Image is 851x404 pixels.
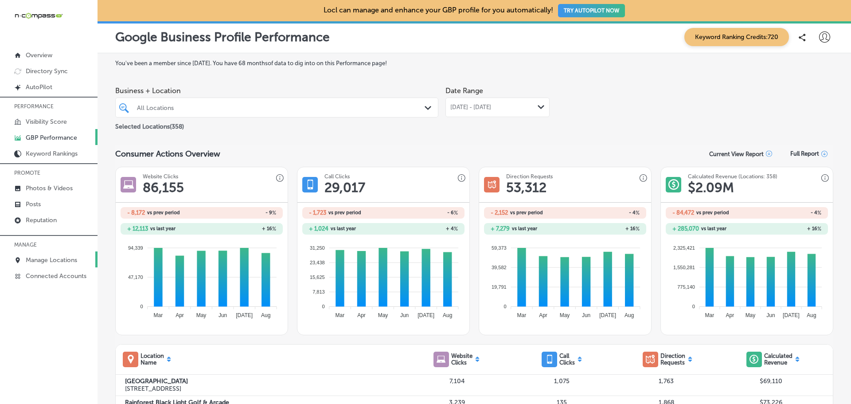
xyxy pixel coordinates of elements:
[517,312,527,318] tspan: Mar
[445,86,483,95] label: Date Range
[115,30,330,44] p: Google Business Profile Performance
[26,200,41,208] p: Posts
[492,245,507,250] tspan: 59,373
[143,180,184,196] h1: 86,155
[747,210,821,216] h2: - 4
[176,312,184,318] tspan: Apr
[150,226,176,231] span: vs last year
[383,210,458,216] h2: - 6
[443,312,452,318] tspan: Aug
[357,312,366,318] tspan: Apr
[309,209,326,216] h2: - 1,723
[491,209,508,216] h2: - 2,152
[696,210,729,215] span: vs prev period
[454,210,458,216] span: %
[26,118,67,126] p: Visibility Score
[817,226,821,232] span: %
[115,60,833,67] label: You've been a member since [DATE] . You have 68 months of data to dig into on this Performance page!
[636,210,640,216] span: %
[115,149,220,159] span: Consumer Actions Overview
[565,226,640,232] h2: + 16
[673,245,695,250] tspan: 2,325,421
[127,209,145,216] h2: - 8,172
[582,312,590,318] tspan: Jun
[312,289,325,294] tspan: 7,813
[766,312,775,318] tspan: Jun
[559,353,575,366] p: Call Clicks
[202,210,276,216] h2: - 9
[26,83,52,91] p: AutoPilot
[705,312,714,318] tspan: Mar
[614,377,718,385] p: 1,763
[272,226,276,232] span: %
[324,173,350,180] h3: Call Clicks
[202,226,276,232] h2: + 16
[143,173,178,180] h3: Website Clicks
[684,28,789,46] span: Keyword Ranking Credits: 720
[746,312,756,318] tspan: May
[672,209,694,216] h2: - 84,472
[309,225,328,232] h2: + 1,024
[599,312,616,318] tspan: [DATE]
[26,51,52,59] p: Overview
[115,86,438,95] span: Business + Location
[701,226,726,231] span: vs last year
[261,312,270,318] tspan: Aug
[450,104,491,111] span: [DATE] - [DATE]
[688,180,734,196] h1: $ 2.09M
[400,312,409,318] tspan: Jun
[26,184,73,192] p: Photos & Videos
[125,385,405,392] p: [STREET_ADDRESS]
[492,265,507,270] tspan: 39,582
[322,304,325,309] tspan: 0
[747,226,821,232] h2: + 16
[692,304,695,309] tspan: 0
[26,256,77,264] p: Manage Locations
[510,210,543,215] span: vs prev period
[454,226,458,232] span: %
[128,245,143,250] tspan: 94,339
[404,377,509,385] p: 7,104
[492,284,507,290] tspan: 19,791
[127,225,148,232] h2: + 12,113
[125,377,405,385] label: [GEOGRAPHIC_DATA]
[310,245,325,250] tspan: 31,250
[137,104,425,111] div: All Locations
[14,12,63,20] img: 660ab0bf-5cc7-4cb8-ba1c-48b5ae0f18e60NCTV_CLogo_TV_Black_-500x88.png
[328,210,361,215] span: vs prev period
[196,312,207,318] tspan: May
[310,275,325,280] tspan: 15,625
[141,304,143,309] tspan: 0
[673,265,695,270] tspan: 1,550,281
[807,312,816,318] tspan: Aug
[324,180,365,196] h1: 29,017
[236,312,253,318] tspan: [DATE]
[636,226,640,232] span: %
[26,134,77,141] p: GBP Performance
[506,173,553,180] h3: Direction Requests
[506,180,547,196] h1: 53,312
[688,173,777,180] h3: Calculated Revenue (Locations: 358)
[560,312,570,318] tspan: May
[26,272,86,280] p: Connected Accounts
[672,225,699,232] h2: + 285,070
[719,377,824,385] p: $69,110
[504,304,507,309] tspan: 0
[539,312,547,318] tspan: Apr
[378,312,388,318] tspan: May
[451,353,472,366] p: Website Clicks
[625,312,634,318] tspan: Aug
[764,353,792,366] p: Calculated Revenue
[677,284,695,290] tspan: 775,140
[817,210,821,216] span: %
[660,353,685,366] p: Direction Requests
[726,312,734,318] tspan: Apr
[336,312,345,318] tspan: Mar
[219,312,227,318] tspan: Jun
[331,226,356,231] span: vs last year
[26,150,78,157] p: Keyword Rankings
[310,260,325,265] tspan: 23,438
[383,226,458,232] h2: + 4
[26,216,57,224] p: Reputation
[790,150,819,157] span: Full Report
